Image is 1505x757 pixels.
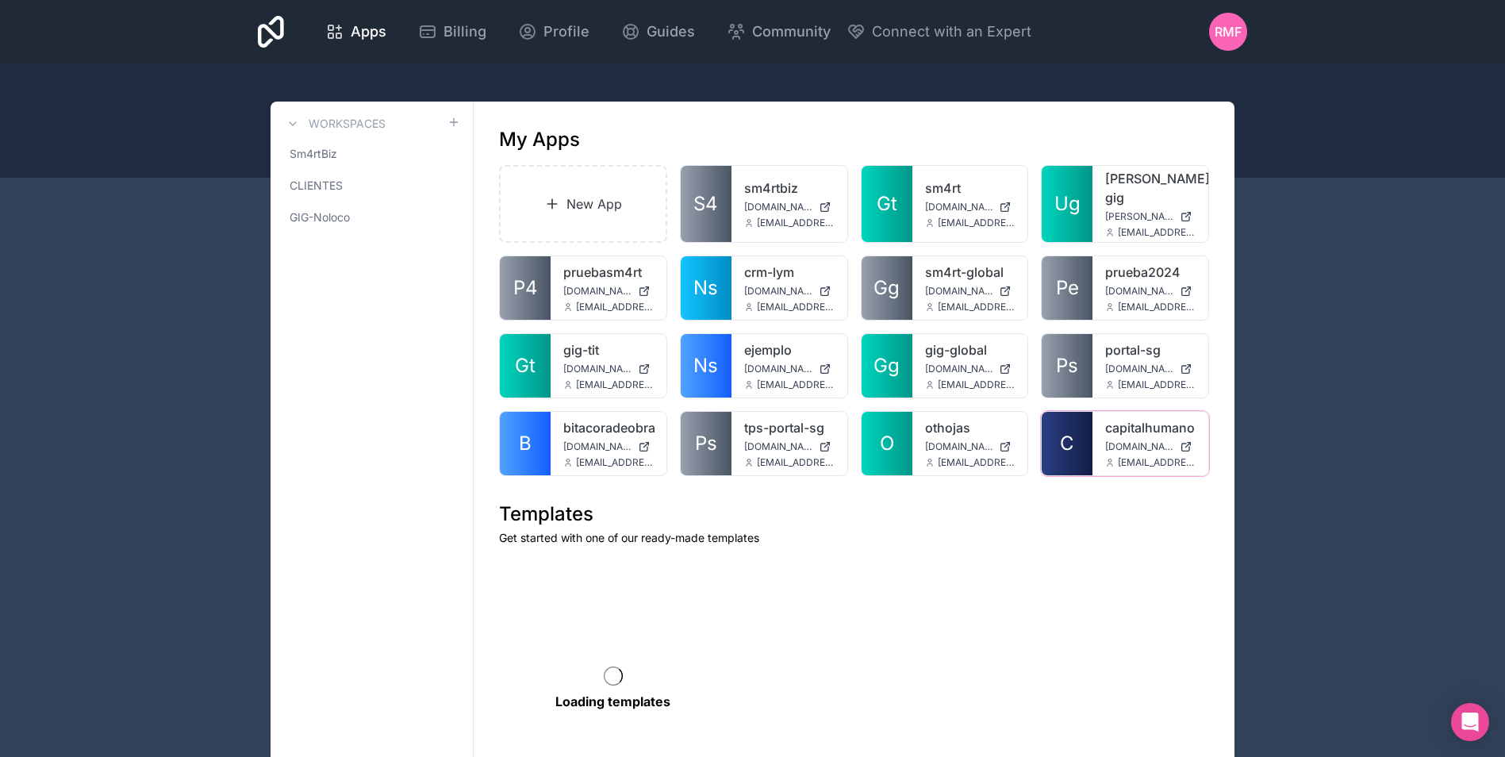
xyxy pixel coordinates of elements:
[744,285,835,298] a: [DOMAIN_NAME]
[925,440,1015,453] a: [DOMAIN_NAME]
[757,301,835,313] span: [EMAIL_ADDRESS][DOMAIN_NAME]
[555,692,670,711] p: Loading templates
[693,275,718,301] span: Ns
[351,21,386,43] span: Apps
[925,263,1015,282] a: sm4rt-global
[576,378,654,391] span: [EMAIL_ADDRESS][DOMAIN_NAME]
[500,256,551,320] a: P4
[283,140,460,168] a: Sm4rtBiz
[1060,431,1074,456] span: C
[744,201,812,213] span: [DOMAIN_NAME]
[499,127,580,152] h1: My Apps
[744,201,835,213] a: [DOMAIN_NAME]
[873,275,900,301] span: Gg
[714,14,843,49] a: Community
[290,146,337,162] span: Sm4rtBiz
[744,179,835,198] a: sm4rtbiz
[609,14,708,49] a: Guides
[309,116,386,132] h3: Workspaces
[744,363,812,375] span: [DOMAIN_NAME]
[873,353,900,378] span: Gg
[925,201,993,213] span: [DOMAIN_NAME]
[1105,210,1196,223] a: [PERSON_NAME][DOMAIN_NAME]
[862,334,912,398] a: Gg
[744,263,835,282] a: crm-lym
[693,353,718,378] span: Ns
[1105,363,1196,375] a: [DOMAIN_NAME]
[862,412,912,475] a: O
[499,530,1209,546] p: Get started with one of our ready-made templates
[1105,440,1173,453] span: [DOMAIN_NAME]
[563,418,654,437] a: bitacoradeobra
[515,353,536,378] span: Gt
[1105,340,1196,359] a: portal-sg
[500,412,551,475] a: B
[757,217,835,229] span: [EMAIL_ADDRESS][DOMAIN_NAME]
[925,418,1015,437] a: othojas
[925,285,1015,298] a: [DOMAIN_NAME]
[1118,226,1196,239] span: [EMAIL_ADDRESS][DOMAIN_NAME]
[1451,703,1489,741] div: Open Intercom Messenger
[1105,440,1196,453] a: [DOMAIN_NAME]
[1054,191,1081,217] span: Ug
[1105,210,1173,223] span: [PERSON_NAME][DOMAIN_NAME]
[681,256,731,320] a: Ns
[752,21,831,43] span: Community
[1105,169,1196,207] a: [PERSON_NAME]-gig
[563,285,654,298] a: [DOMAIN_NAME]
[283,203,460,232] a: GIG-Noloco
[1105,285,1196,298] a: [DOMAIN_NAME]
[877,191,897,217] span: Gt
[500,334,551,398] a: Gt
[744,418,835,437] a: tps-portal-sg
[1215,22,1242,41] span: RMF
[499,165,667,243] a: New App
[681,412,731,475] a: Ps
[1118,378,1196,391] span: [EMAIL_ADDRESS][DOMAIN_NAME]
[925,179,1015,198] a: sm4rt
[744,363,835,375] a: [DOMAIN_NAME]
[543,21,589,43] span: Profile
[519,431,532,456] span: B
[290,178,343,194] span: CLIENTES
[744,440,812,453] span: [DOMAIN_NAME]
[925,340,1015,359] a: gig-global
[744,285,812,298] span: [DOMAIN_NAME]
[938,456,1015,469] span: [EMAIL_ADDRESS][DOMAIN_NAME]
[505,14,602,49] a: Profile
[1105,285,1173,298] span: [DOMAIN_NAME]
[1042,334,1092,398] a: Ps
[925,363,993,375] span: [DOMAIN_NAME]
[862,166,912,242] a: Gt
[681,334,731,398] a: Ns
[405,14,499,49] a: Billing
[872,21,1031,43] span: Connect with an Expert
[1056,275,1079,301] span: Pe
[513,275,538,301] span: P4
[744,340,835,359] a: ejemplo
[938,217,1015,229] span: [EMAIL_ADDRESS][DOMAIN_NAME]
[1042,166,1092,242] a: Ug
[938,378,1015,391] span: [EMAIL_ADDRESS][DOMAIN_NAME]
[563,440,654,453] a: [DOMAIN_NAME]
[563,263,654,282] a: pruebasm4rt
[283,114,386,133] a: Workspaces
[1105,363,1173,375] span: [DOMAIN_NAME]
[563,285,632,298] span: [DOMAIN_NAME]
[862,256,912,320] a: Gg
[880,431,894,456] span: O
[443,21,486,43] span: Billing
[757,378,835,391] span: [EMAIL_ADDRESS][DOMAIN_NAME]
[1042,256,1092,320] a: Pe
[1118,456,1196,469] span: [EMAIL_ADDRESS][DOMAIN_NAME]
[283,171,460,200] a: CLIENTES
[1118,301,1196,313] span: [EMAIL_ADDRESS][DOMAIN_NAME]
[290,209,350,225] span: GIG-Noloco
[925,285,993,298] span: [DOMAIN_NAME]
[757,456,835,469] span: [EMAIL_ADDRESS][DOMAIN_NAME]
[1042,412,1092,475] a: C
[681,166,731,242] a: S4
[925,363,1015,375] a: [DOMAIN_NAME]
[563,363,632,375] span: [DOMAIN_NAME]
[576,301,654,313] span: [EMAIL_ADDRESS][DOMAIN_NAME]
